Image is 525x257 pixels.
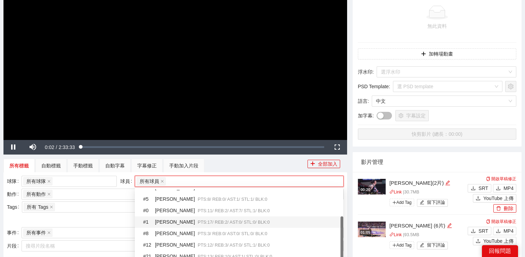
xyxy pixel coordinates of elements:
[143,207,339,215] div: [PERSON_NAME]
[41,162,61,169] div: 自動標籤
[496,186,501,191] span: download
[161,180,164,183] span: close
[3,140,23,155] button: Pause
[389,232,402,237] a: linkLink
[376,96,512,106] span: 中文
[361,22,514,30] div: 無此資料
[7,189,22,200] label: 動作
[493,204,516,213] button: delete刪除
[420,200,424,205] span: edit
[47,192,51,196] span: close
[421,51,426,57] span: plus
[120,176,135,187] label: 球員
[73,162,93,169] div: 手動標籤
[358,97,369,105] span: 語言 :
[417,199,448,207] button: edit留下評論
[503,184,514,192] span: MP4
[392,243,396,247] span: plus
[389,232,394,237] span: link
[389,222,466,230] div: [PERSON_NAME] (6片)
[310,161,315,167] span: plus
[471,229,476,234] span: download
[169,162,198,169] div: 手動加入片段
[445,180,450,185] span: edit
[45,144,54,150] span: 0:02
[473,194,516,202] button: uploadYouTube 上傳
[143,195,339,203] div: [PERSON_NAME]
[26,190,46,198] span: 所有動作
[486,177,490,181] span: copy
[7,227,22,238] label: 事件
[483,194,514,202] span: YouTube 上傳
[143,218,154,226] span: # 1
[358,48,516,59] button: plus加轉場動畫
[50,205,53,209] span: close
[198,220,270,225] span: PTS: 17 / REB: 2 / AST: 0 / STL: 0 / BLK: 0
[417,242,448,249] button: edit留下評論
[27,203,48,211] span: 所有 Tags
[486,219,490,224] span: copy
[392,200,396,205] span: plus
[143,230,154,237] span: # 8
[198,197,267,202] span: PTS: 8 / REB: 0 / AST: 1 / STL: 1 / BLK: 0
[137,162,157,169] div: 字幕修正
[473,237,516,245] button: uploadYouTube 上傳
[447,222,452,230] div: 編輯
[389,199,415,206] span: Add Tag
[360,187,371,193] div: 00:20
[486,176,516,181] a: 開啟草稿修正
[198,208,270,213] span: PTS: 11 / REB: 2 / AST: 7 / STL: 1 / BLK: 0
[482,245,518,257] div: 回報問題
[198,243,270,248] span: PTS: 12 / REB: 3 / AST: 0 / STL: 1 / BLK: 0
[358,222,386,237] img: d9d9e23d-fcf2-49dd-b5ce-f257068afe26.jpg
[105,162,125,169] div: 自動字幕
[476,196,481,201] span: upload
[471,186,476,191] span: download
[23,140,42,155] button: Mute
[47,180,51,183] span: close
[361,152,513,172] div: 影片管理
[81,146,324,148] div: Progress Bar
[468,184,491,192] button: downloadSRT
[478,227,488,235] span: SRT
[496,229,501,234] span: download
[198,231,267,236] span: PTS: 3 / REB: 0 / AST: 0 / STL: 0 / BLK: 0
[447,223,452,228] span: edit
[26,177,46,185] span: 所有球隊
[7,201,22,213] label: Tags
[389,189,466,196] p: | 30.7 MB
[143,218,339,226] div: [PERSON_NAME]
[328,140,347,155] button: Fullscreen
[389,190,394,194] span: link
[59,144,75,150] span: 2:33:33
[7,240,22,251] label: 片段
[486,219,516,224] a: 開啟草稿修正
[503,227,514,235] span: MP4
[140,177,159,185] span: 所有球員
[358,68,374,76] span: 浮水印 :
[7,176,22,187] label: 球隊
[505,81,516,92] button: setting
[420,243,424,248] span: edit
[143,207,154,214] span: # 0
[47,231,51,234] span: close
[360,230,371,235] div: 01:05
[26,229,46,237] span: 所有事件
[358,128,516,140] button: 快剪影片 (總長：00:00)
[143,241,339,249] div: [PERSON_NAME]
[478,184,488,192] span: SRT
[307,160,340,168] button: plus全部加入
[358,112,374,119] span: 加字幕 :
[358,83,390,90] span: PSD Template :
[445,179,450,187] div: 編輯
[389,179,466,187] div: [PERSON_NAME](2片)
[358,179,386,194] img: f2a1111c-80ea-41be-b758-cd0d00782eaa.jpg
[389,190,402,194] a: linkLink
[395,110,429,121] button: setting字幕設定
[389,232,466,239] p: | 93.5 MB
[496,206,501,212] span: delete
[9,162,29,169] div: 所有標籤
[143,230,339,238] div: [PERSON_NAME]
[468,227,491,235] button: downloadSRT
[143,195,154,203] span: # 5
